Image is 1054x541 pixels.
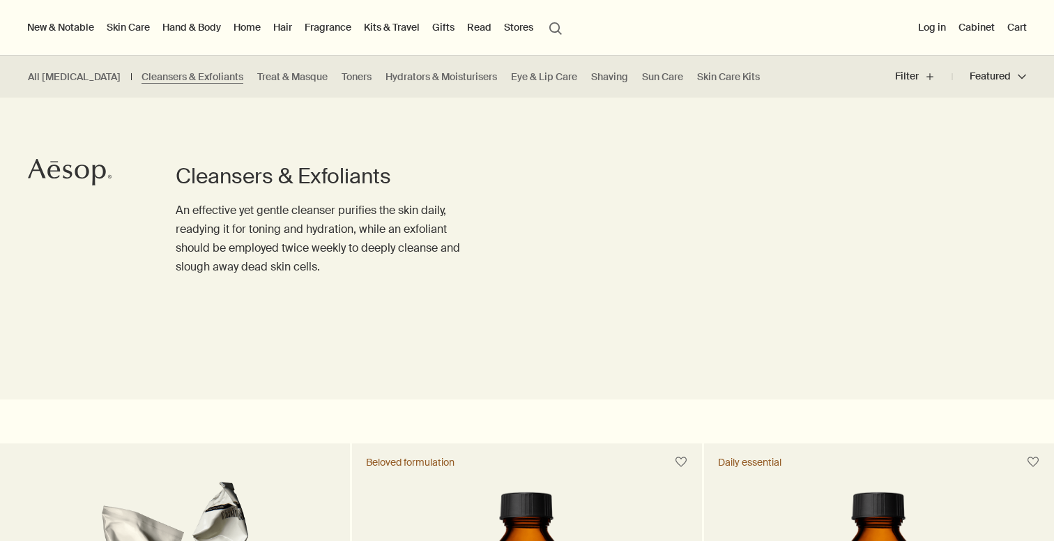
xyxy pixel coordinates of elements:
a: Hand & Body [160,18,224,36]
a: Home [231,18,263,36]
button: Log in [915,18,949,36]
button: New & Notable [24,18,97,36]
a: Aesop [24,155,115,193]
svg: Aesop [28,158,112,186]
div: Daily essential [718,456,781,468]
div: Beloved formulation [366,456,455,468]
a: Hair [270,18,295,36]
button: Stores [501,18,536,36]
button: Open search [543,14,568,40]
button: Save to cabinet [1021,450,1046,475]
p: An effective yet gentle cleanser purifies the skin daily, readying it for toning and hydration, w... [176,201,471,277]
button: Save to cabinet [669,450,694,475]
a: Kits & Travel [361,18,422,36]
a: Read [464,18,494,36]
a: Fragrance [302,18,354,36]
button: Cart [1005,18,1030,36]
a: Gifts [429,18,457,36]
h1: Cleansers & Exfoliants [176,162,471,190]
a: Cabinet [956,18,998,36]
a: Skin Care [104,18,153,36]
